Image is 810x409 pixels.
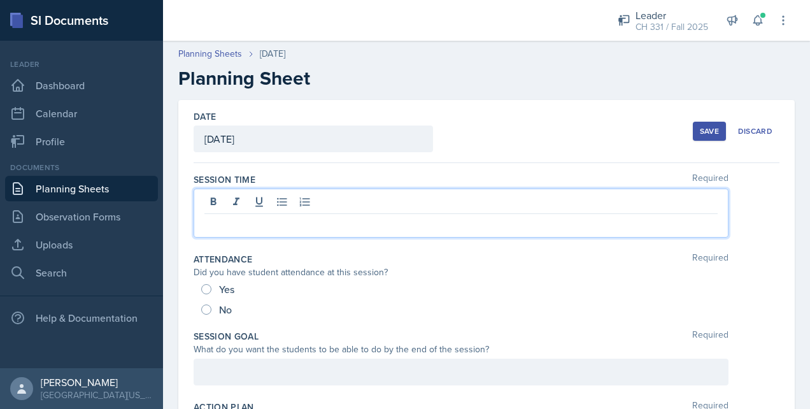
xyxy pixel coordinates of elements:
div: What do you want the students to be able to do by the end of the session? [194,343,728,356]
div: [PERSON_NAME] [41,376,153,389]
a: Planning Sheets [5,176,158,201]
span: Required [692,253,728,266]
a: Uploads [5,232,158,257]
a: Calendar [5,101,158,126]
div: CH 331 / Fall 2025 [636,20,708,34]
label: Attendance [194,253,253,266]
div: Save [700,126,719,136]
a: Observation Forms [5,204,158,229]
span: Required [692,330,728,343]
button: Save [693,122,726,141]
div: Help & Documentation [5,305,158,331]
label: Date [194,110,216,123]
a: Planning Sheets [178,47,242,61]
div: Did you have student attendance at this session? [194,266,728,279]
div: Leader [636,8,708,23]
div: Leader [5,59,158,70]
span: No [219,303,232,316]
div: [GEOGRAPHIC_DATA][US_STATE] in [GEOGRAPHIC_DATA] [41,389,153,401]
a: Search [5,260,158,285]
div: Discard [738,126,772,136]
a: Profile [5,129,158,154]
label: Session Time [194,173,255,186]
span: Required [692,173,728,186]
a: Dashboard [5,73,158,98]
div: Documents [5,162,158,173]
div: [DATE] [260,47,285,61]
h2: Planning Sheet [178,67,795,90]
span: Yes [219,283,234,296]
label: Session Goal [194,330,259,343]
button: Discard [731,122,779,141]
